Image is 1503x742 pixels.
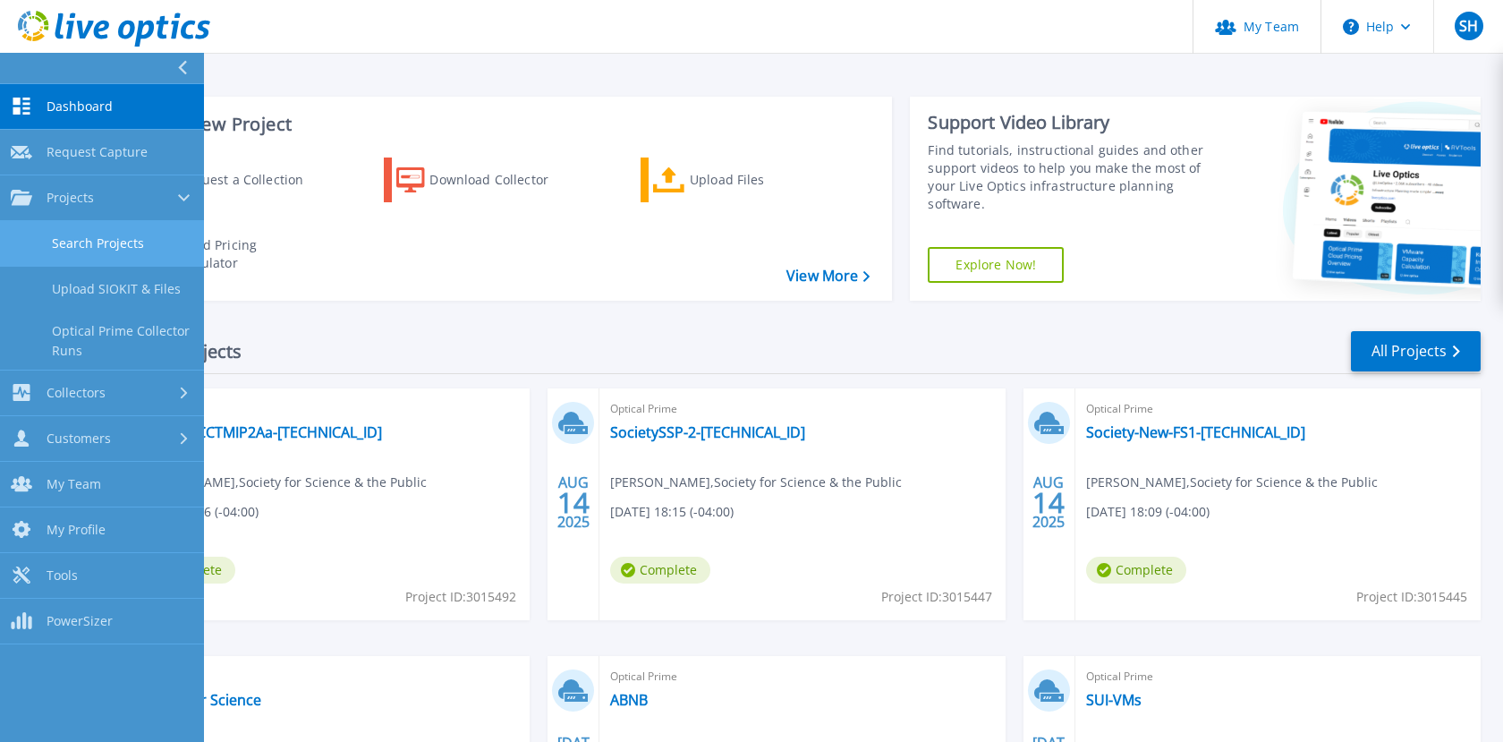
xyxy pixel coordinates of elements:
[881,587,992,607] span: Project ID: 3015447
[135,667,519,687] span: Optical Prime
[610,667,994,687] span: Optical Prime
[610,502,734,522] span: [DATE] 18:15 (-04:00)
[928,111,1216,134] div: Support Video Library
[47,476,101,492] span: My Team
[47,385,106,401] span: Collectors
[178,162,321,198] div: Request a Collection
[1459,19,1478,33] span: SH
[47,190,94,206] span: Projects
[641,158,840,202] a: Upload Files
[928,247,1064,283] a: Explore Now!
[405,587,516,607] span: Project ID: 3015492
[610,473,902,492] span: [PERSON_NAME] , Society for Science & the Public
[47,431,111,447] span: Customers
[127,232,327,277] a: Cloud Pricing Calculator
[127,158,327,202] a: Request a Collection
[1086,473,1378,492] span: [PERSON_NAME] , Society for Science & the Public
[135,423,382,441] a: Society-ACCTMIP2Aa-[TECHNICAL_ID]
[610,691,648,709] a: ABNB
[1032,495,1065,510] span: 14
[610,423,805,441] a: SocietySSP-2-[TECHNICAL_ID]
[610,399,994,419] span: Optical Prime
[127,115,870,134] h3: Start a New Project
[1356,587,1467,607] span: Project ID: 3015445
[610,557,710,584] span: Complete
[47,567,78,584] span: Tools
[47,522,106,538] span: My Profile
[1032,470,1066,535] div: AUG 2025
[928,141,1216,213] div: Find tutorials, instructional guides and other support videos to help you make the most of your L...
[47,613,113,629] span: PowerSizer
[556,470,590,535] div: AUG 2025
[1086,667,1470,687] span: Optical Prime
[384,158,583,202] a: Download Collector
[429,162,573,198] div: Download Collector
[786,268,870,285] a: View More
[1086,423,1305,441] a: Society-New-FS1-[TECHNICAL_ID]
[690,162,833,198] div: Upload Files
[557,495,590,510] span: 14
[135,473,427,492] span: [PERSON_NAME] , Society for Science & the Public
[47,144,148,160] span: Request Capture
[1086,399,1470,419] span: Optical Prime
[175,236,318,272] div: Cloud Pricing Calculator
[135,399,519,419] span: Optical Prime
[47,98,113,115] span: Dashboard
[1086,502,1210,522] span: [DATE] 18:09 (-04:00)
[1351,331,1481,371] a: All Projects
[1086,557,1186,584] span: Complete
[1086,691,1142,709] a: SUI-VMs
